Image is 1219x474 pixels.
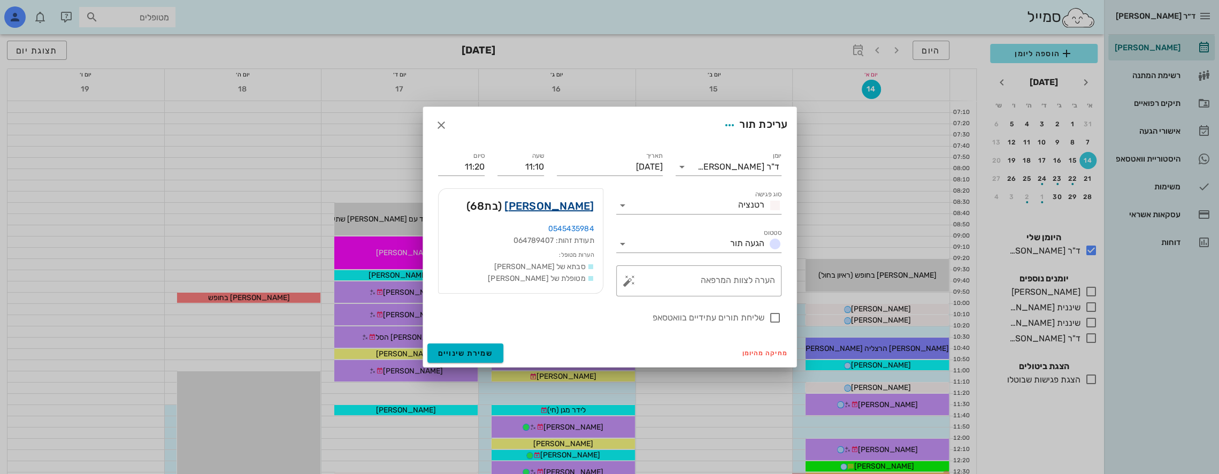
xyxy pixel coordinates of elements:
button: מחיקה מהיומן [738,346,792,361]
span: מטופלת של [PERSON_NAME] [488,274,585,283]
span: מחיקה מהיומן [742,349,788,357]
small: הערות מטופל: [559,251,594,258]
button: שמירת שינויים [427,343,504,363]
a: [PERSON_NAME] [504,197,594,215]
div: תעודת זהות: 064789407 [447,235,594,247]
span: הגעה תור [730,238,764,248]
label: תאריך [646,152,663,160]
div: יומןד"ר [PERSON_NAME] [676,158,781,175]
div: ד"ר [PERSON_NAME] [697,162,779,172]
label: שליחת תורים עתידיים בוואטסאפ [438,312,764,323]
label: שעה [532,152,544,160]
span: סבתא של [PERSON_NAME] [494,262,585,271]
div: סטטוסהגעה תור [616,235,781,253]
span: שמירת שינויים [438,349,493,358]
label: סוג פגישה [755,190,781,198]
div: עריכת תור [720,116,787,135]
a: 0545435984 [548,224,594,233]
label: סיום [473,152,485,160]
span: 68 [470,200,485,212]
label: יומן [772,152,781,160]
span: רטנציה [738,200,764,210]
span: (בת ) [466,197,502,215]
label: סטטוס [764,229,781,237]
